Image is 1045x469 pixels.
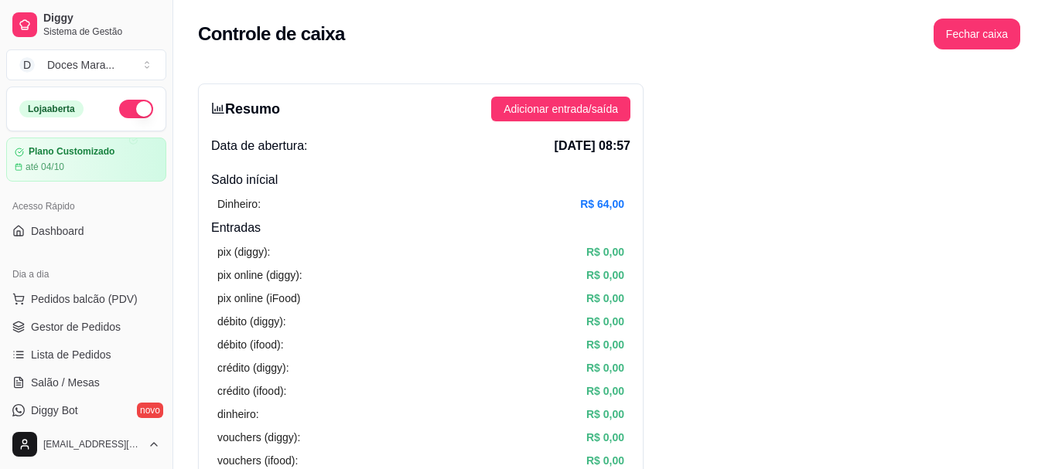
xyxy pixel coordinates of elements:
span: Dashboard [31,223,84,239]
article: R$ 0,00 [586,406,624,423]
h2: Controle de caixa [198,22,345,46]
span: Diggy Bot [31,403,78,418]
article: R$ 0,00 [586,359,624,376]
span: D [19,57,35,73]
article: dinheiro: [217,406,259,423]
div: Dia a dia [6,262,166,287]
button: Fechar caixa [934,19,1020,49]
article: Dinheiro: [217,195,261,212]
h3: Resumo [211,98,280,120]
article: crédito (diggy): [217,359,289,376]
article: vouchers (diggy): [217,429,300,446]
article: pix online (iFood) [217,290,300,307]
article: R$ 0,00 [586,429,624,446]
article: R$ 0,00 [586,243,624,260]
button: [EMAIL_ADDRESS][DOMAIN_NAME] [6,426,166,463]
article: R$ 0,00 [586,313,624,330]
a: Plano Customizadoaté 04/10 [6,138,166,182]
span: Gestor de Pedidos [31,319,121,335]
div: Loja aberta [19,100,84,117]
span: Diggy [43,12,160,25]
span: Salão / Mesas [31,375,100,390]
a: Gestor de Pedidos [6,314,166,339]
a: Dashboard [6,219,166,243]
article: Plano Customizado [29,146,114,158]
a: Lista de Pedidos [6,342,166,367]
div: Doces Mara ... [47,57,114,73]
button: Select a team [6,49,166,80]
article: pix (diggy): [217,243,270,260]
span: [EMAIL_ADDRESS][DOMAIN_NAME] [43,438,142,450]
button: Alterar Status [119,100,153,118]
article: débito (ifood): [217,336,284,353]
span: Lista de Pedidos [31,347,111,362]
span: Pedidos balcão (PDV) [31,291,138,307]
span: Sistema de Gestão [43,25,160,38]
a: Diggy Botnovo [6,398,166,423]
article: R$ 64,00 [580,195,624,212]
span: bar-chart [211,101,225,115]
article: R$ 0,00 [586,290,624,307]
div: Acesso Rápido [6,194,166,219]
span: Adicionar entrada/saída [504,100,618,117]
article: R$ 0,00 [586,336,624,353]
article: até 04/10 [26,161,64,173]
article: R$ 0,00 [586,382,624,399]
a: Salão / Mesas [6,370,166,395]
article: vouchers (ifood): [217,452,298,469]
article: pix online (diggy): [217,267,302,284]
span: Data de abertura: [211,137,308,155]
h4: Entradas [211,219,630,237]
article: R$ 0,00 [586,452,624,469]
article: R$ 0,00 [586,267,624,284]
h4: Saldo inícial [211,171,630,189]
article: débito (diggy): [217,313,286,330]
span: [DATE] 08:57 [555,137,630,155]
a: DiggySistema de Gestão [6,6,166,43]
article: crédito (ifood): [217,382,286,399]
button: Pedidos balcão (PDV) [6,287,166,311]
button: Adicionar entrada/saída [491,97,630,121]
